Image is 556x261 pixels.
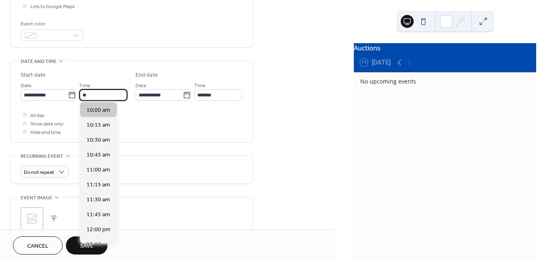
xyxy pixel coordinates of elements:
[194,81,205,90] span: Time
[87,106,110,114] span: 10:00 am
[87,240,110,248] span: 12:15 pm
[87,180,110,189] span: 11:15 am
[87,136,110,144] span: 10:30 am
[79,81,91,90] span: Time
[87,195,110,204] span: 11:30 am
[87,121,110,129] span: 10:15 am
[87,165,110,174] span: 11:00 am
[21,194,52,202] span: Event image
[21,207,43,230] div: ;
[80,242,93,251] span: Save
[21,20,81,28] div: Event color
[354,43,536,53] div: Auctions
[360,77,530,85] div: No upcoming events
[21,57,57,66] span: Date and time
[21,152,63,161] span: Recurring event
[24,168,54,177] span: Do not repeat
[135,71,158,79] div: End date
[87,225,110,234] span: 12:00 pm
[21,71,46,79] div: Start date
[87,210,110,219] span: 11:45 am
[30,128,61,137] span: Hide end time
[135,81,146,90] span: Date
[66,236,108,255] button: Save
[30,111,44,120] span: All day
[21,81,32,90] span: Date
[30,120,63,128] span: Show date only
[87,150,110,159] span: 10:45 am
[13,236,63,255] button: Cancel
[30,2,75,11] span: Link to Google Maps
[27,242,49,251] span: Cancel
